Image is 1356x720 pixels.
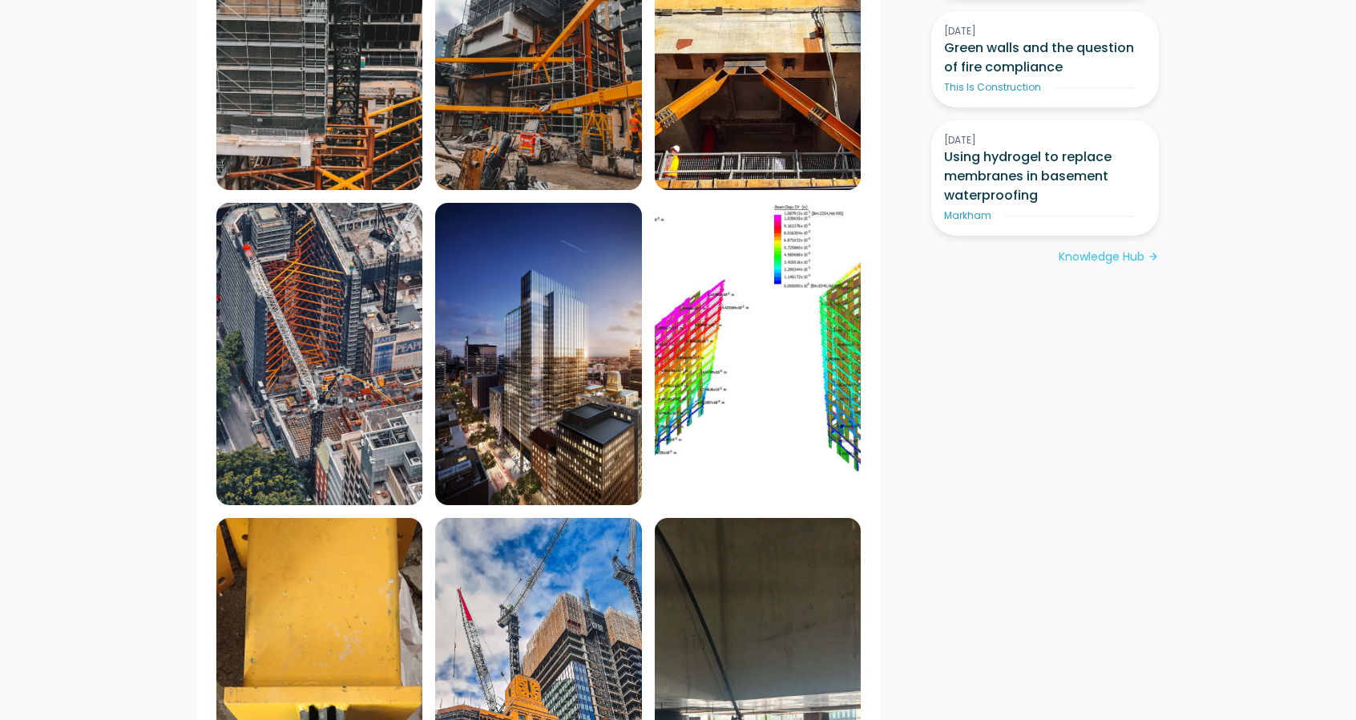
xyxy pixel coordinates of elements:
[1059,249,1144,265] div: Knowledge Hub
[931,11,1159,107] a: [DATE]Green walls and the question of fire complianceThis Is Construction
[1148,249,1159,265] div: arrow_forward
[944,38,1146,77] h3: Green walls and the question of fire compliance
[944,80,1041,95] div: This Is Construction
[944,24,1146,38] div: [DATE]
[931,120,1159,236] a: [DATE]Using hydrogel to replace membranes in basement waterproofingMarkham
[944,208,991,223] div: Markham
[944,133,1146,148] div: [DATE]
[944,148,1146,205] h3: Using hydrogel to replace membranes in basement waterproofing
[1059,249,1159,265] a: Knowledge Hubarrow_forward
